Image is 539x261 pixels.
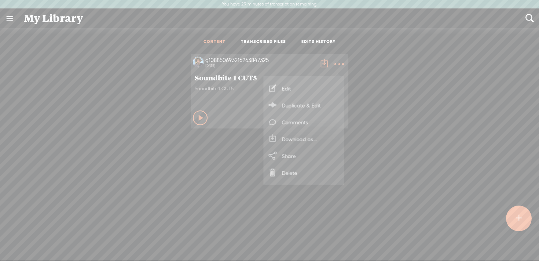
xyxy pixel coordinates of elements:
a: EDITS HISTORY [301,39,336,45]
span: Soundbite 1 CUT5 [195,73,344,82]
a: Duplicate & Edit [267,97,341,114]
div: Soundbite 1 CUT5 [195,86,344,108]
a: Share [267,148,341,164]
div: g108850693216263847325 [205,57,315,64]
a: Delete [267,164,341,181]
a: CONTENT [203,39,225,45]
div: My Library [19,9,520,28]
a: TRANSCRIBED FILES [241,39,286,45]
label: You have 29 minutes of transcription remaining. [222,1,318,7]
a: Edit [267,80,341,97]
div: [DATE] [205,64,315,68]
img: http%3A%2F%2Fres.cloudinary.com%2Ftrebble-fm%2Fimage%2Fupload%2Fv1760021609%2Fcom.trebble.trebble... [193,57,204,68]
a: Comments [267,114,341,131]
a: Download as... [267,131,341,148]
